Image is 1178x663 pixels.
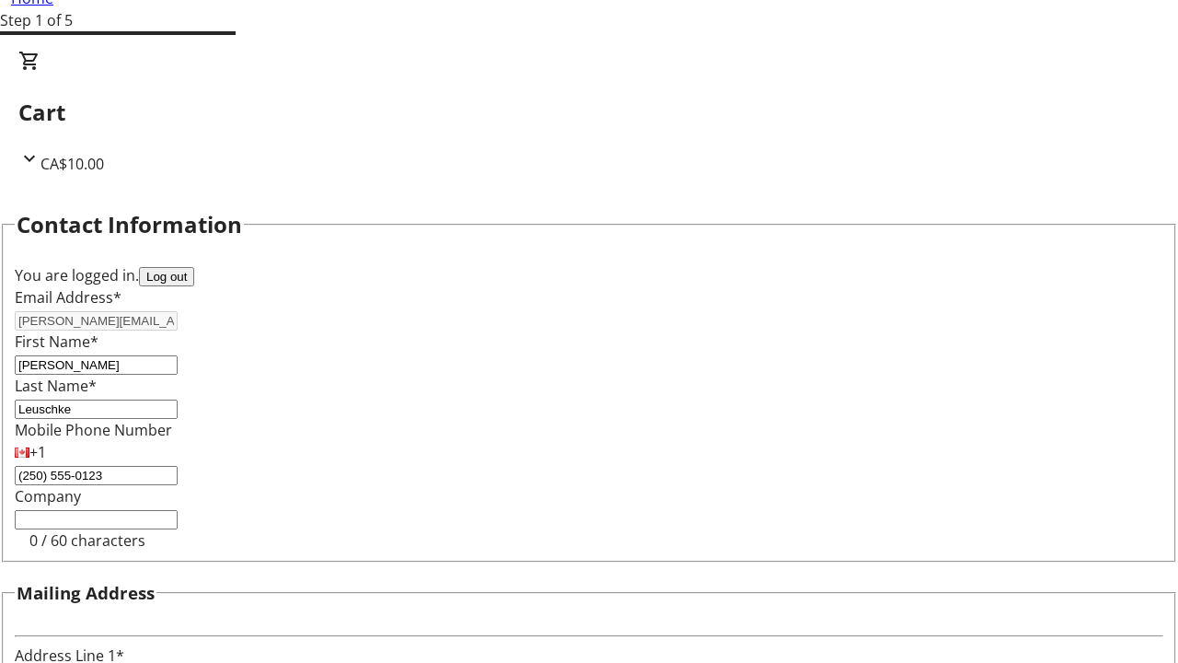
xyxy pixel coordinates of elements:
[29,530,145,551] tr-character-limit: 0 / 60 characters
[17,208,242,241] h2: Contact Information
[15,486,81,506] label: Company
[40,154,104,174] span: CA$10.00
[18,50,1160,175] div: CartCA$10.00
[17,580,155,606] h3: Mailing Address
[15,264,1163,286] div: You are logged in.
[15,376,97,396] label: Last Name*
[18,96,1160,129] h2: Cart
[15,331,98,352] label: First Name*
[15,420,172,440] label: Mobile Phone Number
[139,267,194,286] button: Log out
[15,287,121,308] label: Email Address*
[15,466,178,485] input: (506) 234-5678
